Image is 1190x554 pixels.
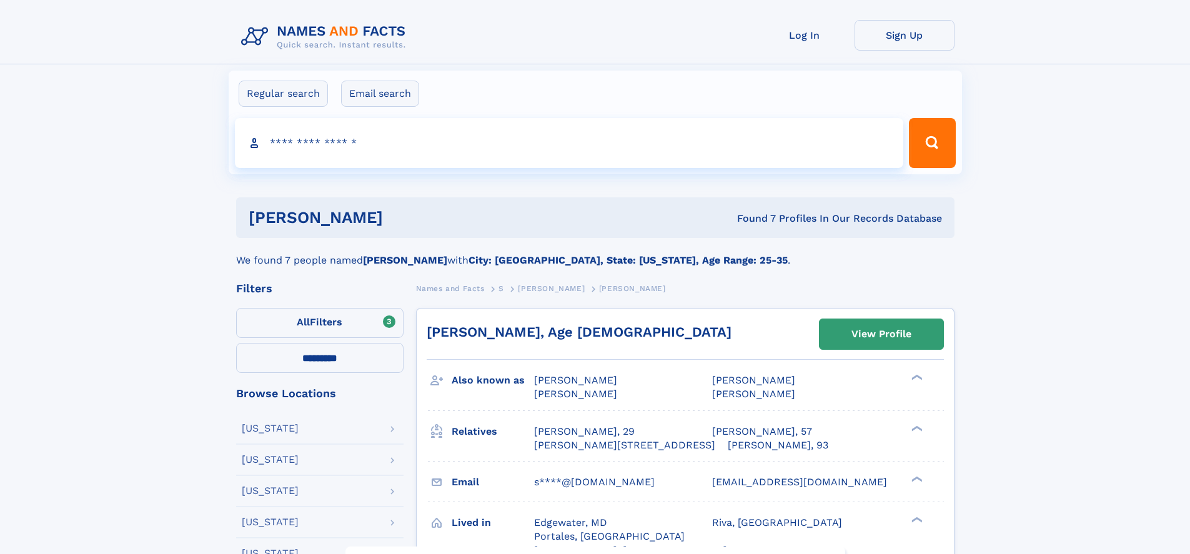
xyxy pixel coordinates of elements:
a: [PERSON_NAME], 57 [712,425,812,438]
h3: Also known as [452,370,534,391]
div: ❯ [908,373,923,382]
span: [EMAIL_ADDRESS][DOMAIN_NAME] [712,476,887,488]
h3: Relatives [452,421,534,442]
span: [PERSON_NAME] [712,374,795,386]
div: [US_STATE] [242,517,299,527]
a: [PERSON_NAME], Age [DEMOGRAPHIC_DATA] [427,324,731,340]
div: [US_STATE] [242,423,299,433]
a: Sign Up [855,20,954,51]
div: Browse Locations [236,388,404,399]
div: ❯ [908,424,923,432]
h3: Email [452,472,534,493]
div: [US_STATE] [242,455,299,465]
span: Edgewater, MD [534,517,607,528]
div: View Profile [851,320,911,349]
h3: Lived in [452,512,534,533]
span: [PERSON_NAME] [712,388,795,400]
div: ❯ [908,475,923,483]
b: [PERSON_NAME] [363,254,447,266]
a: View Profile [820,319,943,349]
span: [PERSON_NAME] [518,284,585,293]
h1: [PERSON_NAME] [249,210,560,225]
div: [US_STATE] [242,486,299,496]
a: Log In [755,20,855,51]
span: Portales, [GEOGRAPHIC_DATA] [534,530,685,542]
a: [PERSON_NAME][STREET_ADDRESS] [534,438,715,452]
span: All [297,316,310,328]
a: [PERSON_NAME], 93 [728,438,828,452]
label: Filters [236,308,404,338]
span: Riva, [GEOGRAPHIC_DATA] [712,517,842,528]
label: Email search [341,81,419,107]
span: [PERSON_NAME] [534,374,617,386]
a: S [498,280,504,296]
div: ❯ [908,515,923,523]
b: City: [GEOGRAPHIC_DATA], State: [US_STATE], Age Range: 25-35 [469,254,788,266]
span: [PERSON_NAME] [534,388,617,400]
div: Filters [236,283,404,294]
img: Logo Names and Facts [236,20,416,54]
span: [PERSON_NAME] [599,284,666,293]
a: [PERSON_NAME] [518,280,585,296]
div: We found 7 people named with . [236,238,954,268]
label: Regular search [239,81,328,107]
input: search input [235,118,904,168]
div: Found 7 Profiles In Our Records Database [560,212,942,225]
span: S [498,284,504,293]
button: Search Button [909,118,955,168]
a: [PERSON_NAME], 29 [534,425,635,438]
a: Names and Facts [416,280,485,296]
